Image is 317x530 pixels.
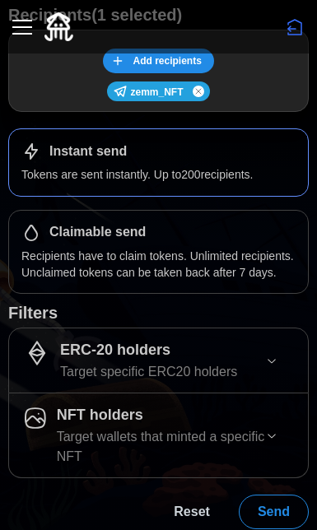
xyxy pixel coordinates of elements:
[49,224,146,241] h1: Claimable send
[130,86,183,100] p: zemm_NFT
[57,427,265,468] p: Target wallets that minted a specific NFT
[21,166,296,183] p: Tokens are sent instantly. Up to 200 recipients.
[8,302,309,323] h1: Filters
[9,393,308,477] button: NFT holdersTarget wallets that minted a specific NFT
[174,495,210,528] span: Reset
[57,403,143,427] p: NFT holders
[60,338,170,362] p: ERC-20 holders
[281,13,309,41] button: Disconnect
[44,12,73,41] img: Quidli
[60,362,237,383] p: Target specific ERC20 holders
[103,49,214,73] button: Add recipients
[258,495,290,528] span: Send
[193,86,204,97] button: Remove user
[21,248,296,281] p: Recipients have to claim tokens. Unlimited recipients. Unclaimed tokens can be taken back after 7...
[49,143,127,160] h1: Instant send
[155,495,229,529] button: Reset
[133,49,201,72] span: Add recipients
[9,328,308,393] button: ERC-20 holdersTarget specific ERC20 holders
[239,495,309,529] button: Send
